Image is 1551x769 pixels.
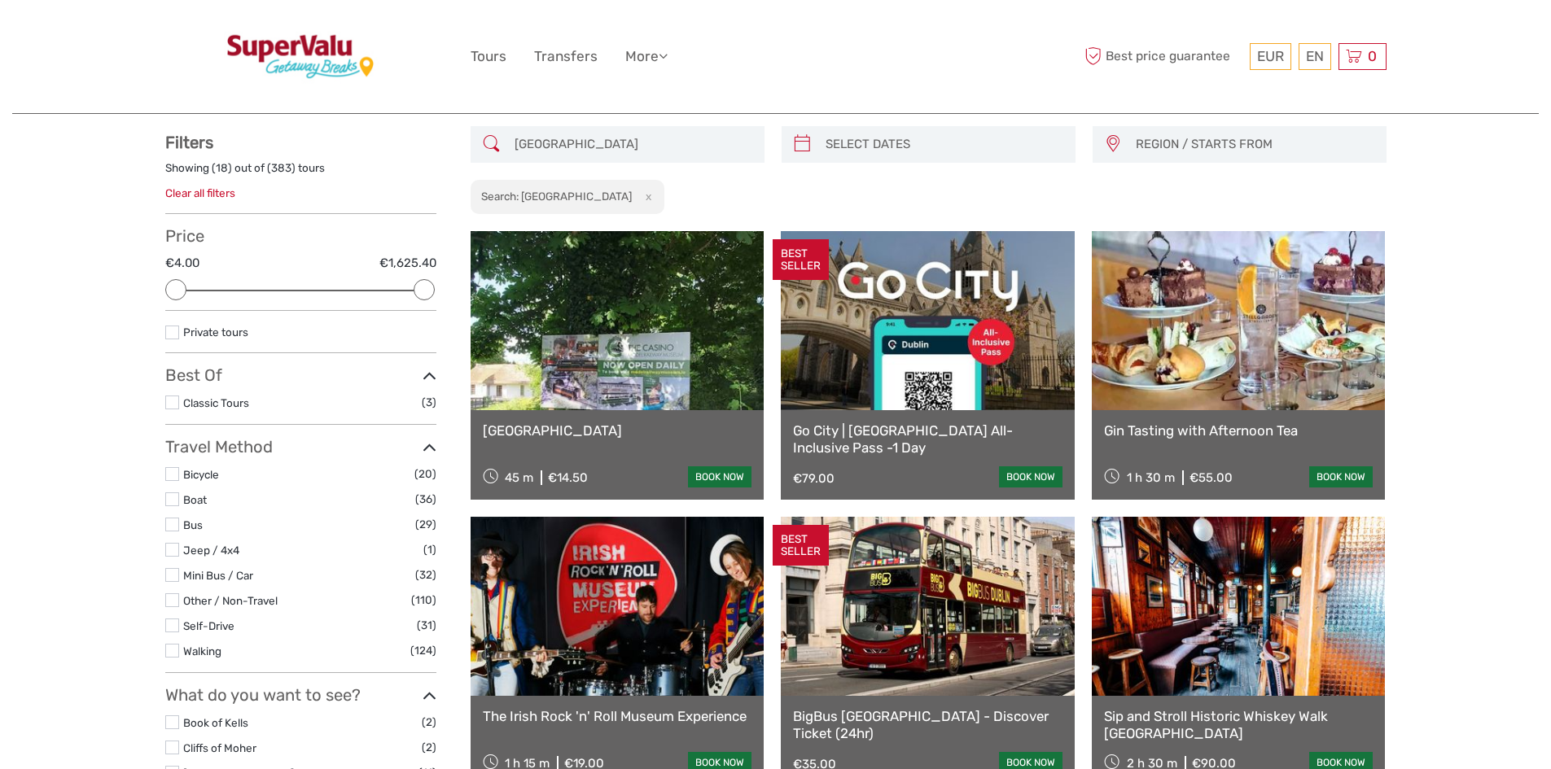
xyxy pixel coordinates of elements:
input: SEARCH [508,130,756,159]
span: (2) [422,738,436,757]
a: Private tours [183,326,248,339]
label: €4.00 [165,255,199,272]
div: BEST SELLER [773,525,829,566]
span: (20) [414,465,436,483]
h3: Price [165,226,436,246]
h3: Travel Method [165,437,436,457]
a: [GEOGRAPHIC_DATA] [483,422,752,439]
a: Cliffs of Moher [183,741,256,754]
a: Book of Kells [183,716,248,729]
a: Classic Tours [183,396,249,409]
span: (2) [422,713,436,732]
div: €79.00 [793,471,835,486]
label: 18 [216,160,228,176]
span: (3) [422,393,436,412]
a: Jeep / 4x4 [183,544,239,557]
a: Gin Tasting with Afternoon Tea [1104,422,1374,439]
input: SELECT DATES [819,130,1067,159]
a: Boat [183,493,207,506]
button: REGION / STARTS FROM [1128,131,1378,158]
a: BigBus [GEOGRAPHIC_DATA] - Discover Ticket (24hr) [793,708,1062,741]
a: book now [1309,466,1373,487]
a: Clear all filters [165,186,235,199]
a: Go City | [GEOGRAPHIC_DATA] All-Inclusive Pass -1 Day [793,422,1062,456]
h3: What do you want to see? [165,685,436,705]
div: Showing ( ) out of ( ) tours [165,160,436,186]
h2: Search: [GEOGRAPHIC_DATA] [481,190,632,203]
span: (32) [415,566,436,584]
strong: Filters [165,133,213,152]
span: (31) [417,616,436,635]
a: Other / Non-Travel [183,594,278,607]
a: Tours [471,45,506,68]
a: More [625,45,668,68]
a: Walking [183,644,221,658]
div: EN [1299,43,1331,70]
img: 3600-e7bc17d6-e64c-40d4-9707-750177adace4_logo_big.jpg [217,12,383,101]
p: We're away right now. Please check back later! [23,28,184,42]
span: (36) [415,490,436,509]
div: BEST SELLER [773,239,829,280]
h3: Best Of [165,365,436,385]
span: 45 m [505,470,533,485]
a: Bicycle [183,468,219,481]
a: The Irish Rock 'n' Roll Museum Experience [483,708,752,724]
span: (1) [423,540,436,559]
span: (29) [415,515,436,534]
div: €55.00 [1190,470,1233,485]
span: (124) [410,641,436,660]
a: Transfers [534,45,598,68]
a: Mini Bus / Car [183,569,253,582]
span: 1 h 30 m [1127,470,1175,485]
span: EUR [1257,48,1284,64]
label: 383 [271,160,291,176]
a: Bus [183,518,203,531]
a: Self-Drive [183,619,234,632]
span: 0 [1365,48,1379,64]
label: €1,625.40 [379,255,436,272]
button: Open LiveChat chat widget [187,25,207,45]
a: book now [999,466,1062,487]
a: Sip and Stroll Historic Whiskey Walk [GEOGRAPHIC_DATA] [1104,708,1374,741]
div: €14.50 [548,470,588,485]
span: (110) [411,591,436,610]
a: book now [688,466,751,487]
button: x [634,188,656,205]
span: Best price guarantee [1081,43,1246,70]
